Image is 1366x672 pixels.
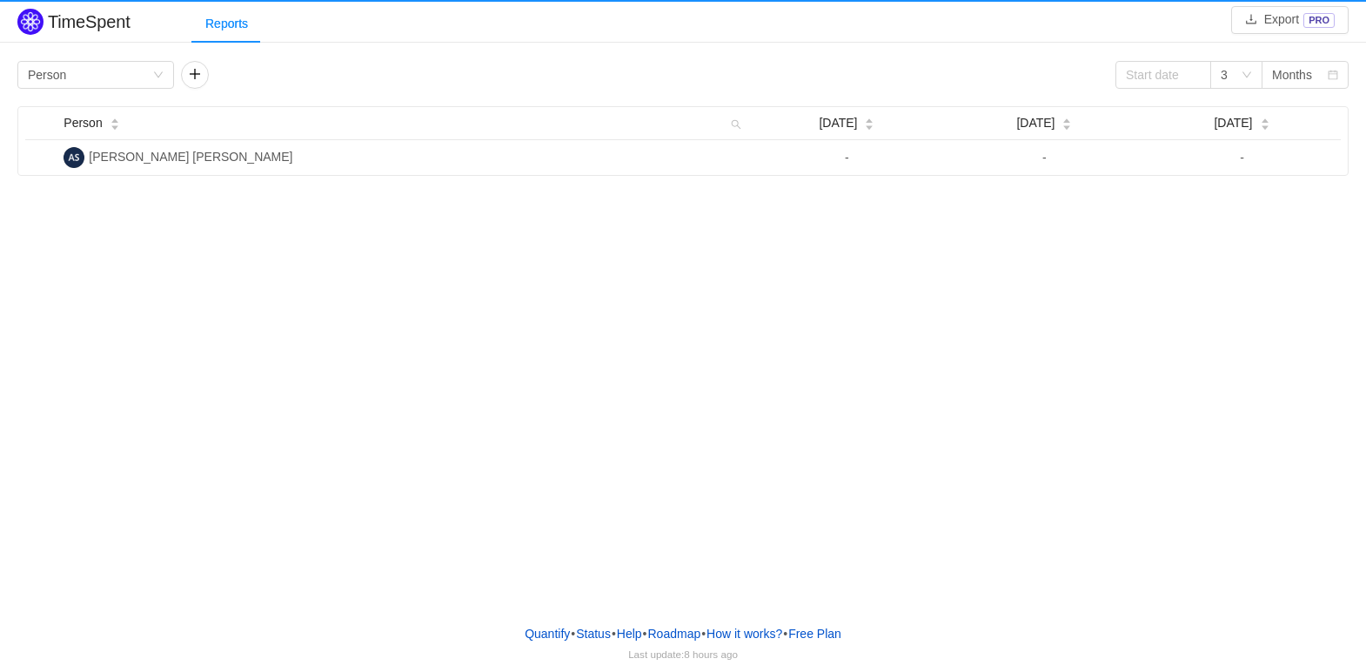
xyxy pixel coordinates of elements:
span: 8 hours ago [684,648,738,660]
span: • [571,627,575,641]
div: Sort [110,116,120,128]
i: icon: calendar [1328,70,1338,82]
h2: TimeSpent [48,12,131,31]
i: icon: caret-down [1260,123,1269,128]
span: - [1042,151,1047,165]
img: Quantify logo [17,9,44,35]
i: icon: caret-down [110,123,119,128]
span: • [783,627,787,641]
a: Quantify [524,621,571,647]
i: icon: caret-up [1062,117,1072,122]
a: Help [616,621,643,647]
span: - [1240,151,1244,165]
input: Start date [1115,61,1211,89]
span: [PERSON_NAME] [PERSON_NAME] [89,150,292,164]
span: Last update: [628,648,738,660]
i: icon: search [724,107,748,139]
div: Sort [864,116,874,128]
i: icon: caret-up [1260,117,1269,122]
span: • [701,627,706,641]
i: icon: caret-down [1062,123,1072,128]
a: Roadmap [647,621,702,647]
button: How it works? [706,621,783,647]
div: Sort [1061,116,1072,128]
i: icon: down [153,70,164,82]
span: • [643,627,647,641]
span: Person [64,114,102,132]
div: Person [28,62,66,88]
i: icon: down [1242,70,1252,82]
span: [DATE] [1016,114,1055,132]
span: [DATE] [819,114,857,132]
span: [DATE] [1214,114,1252,132]
button: icon: downloadExportPRO [1231,6,1349,34]
i: icon: caret-up [865,117,874,122]
span: • [612,627,616,641]
i: icon: caret-down [865,123,874,128]
button: Free Plan [787,621,842,647]
button: icon: plus [181,61,209,89]
div: Months [1272,62,1312,88]
div: Sort [1260,116,1270,128]
div: 3 [1221,62,1228,88]
a: Status [575,621,612,647]
i: icon: caret-up [110,117,119,122]
span: - [845,151,849,165]
div: Reports [191,4,262,44]
img: AA [64,147,84,168]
